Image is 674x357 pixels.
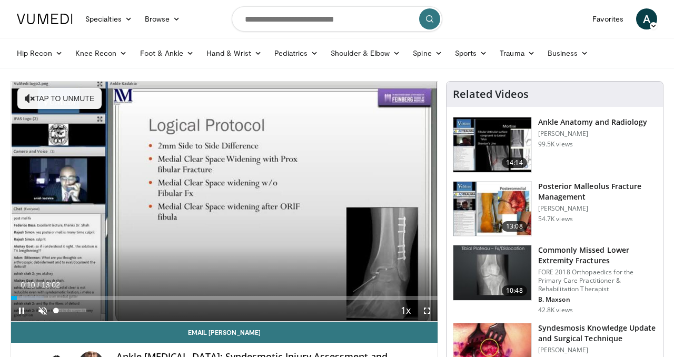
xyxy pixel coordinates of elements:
button: Fullscreen [417,300,438,321]
p: FORE 2018 Orthopaedics for the Primary Care Practitioner & Rehabilitation Therapist [538,268,657,293]
a: Favorites [586,8,630,29]
input: Search topics, interventions [232,6,442,32]
p: [PERSON_NAME] [538,204,657,213]
button: Pause [11,300,32,321]
a: 14:14 Ankle Anatomy and Radiology [PERSON_NAME] 99.5K views [453,117,657,173]
button: Tap to unmute [17,88,102,109]
div: Volume Level [56,309,86,312]
a: Foot & Ankle [134,43,201,64]
a: 10:48 Commonly Missed Lower Extremity Fractures FORE 2018 Orthopaedics for the Primary Care Pract... [453,245,657,314]
a: Hand & Wrist [200,43,268,64]
a: Spine [407,43,448,64]
span: 13:02 [42,281,60,289]
p: B. Maxson [538,295,657,304]
img: 50e07c4d-707f-48cd-824d-a6044cd0d074.150x105_q85_crop-smart_upscale.jpg [453,182,531,236]
span: 13:08 [502,221,527,232]
span: 14:14 [502,157,527,168]
p: [PERSON_NAME] [538,346,657,354]
video-js: Video Player [11,82,438,322]
img: d079e22e-f623-40f6-8657-94e85635e1da.150x105_q85_crop-smart_upscale.jpg [453,117,531,172]
h3: Ankle Anatomy and Radiology [538,117,648,127]
h3: Posterior Malleolus Fracture Management [538,181,657,202]
a: Hip Recon [11,43,69,64]
a: Browse [138,8,187,29]
span: / [37,281,39,289]
a: Specialties [79,8,138,29]
button: Unmute [32,300,53,321]
button: Playback Rate [395,300,417,321]
span: 0:10 [21,281,35,289]
p: 54.7K views [538,215,573,223]
img: VuMedi Logo [17,14,73,24]
a: Knee Recon [69,43,134,64]
a: Shoulder & Elbow [324,43,407,64]
h3: Commonly Missed Lower Extremity Fractures [538,245,657,266]
a: Sports [449,43,494,64]
a: Trauma [493,43,541,64]
span: 10:48 [502,285,527,296]
div: Progress Bar [11,296,438,300]
a: Business [541,43,595,64]
p: 42.8K views [538,306,573,314]
h3: Syndesmosis Knowledge Update and Surgical Technique [538,323,657,344]
a: A [636,8,657,29]
a: Pediatrics [268,43,324,64]
p: 99.5K views [538,140,573,148]
p: [PERSON_NAME] [538,130,648,138]
a: Email [PERSON_NAME] [11,322,438,343]
h4: Related Videos [453,88,529,101]
img: 4aa379b6-386c-4fb5-93ee-de5617843a87.150x105_q85_crop-smart_upscale.jpg [453,245,531,300]
a: 13:08 Posterior Malleolus Fracture Management [PERSON_NAME] 54.7K views [453,181,657,237]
